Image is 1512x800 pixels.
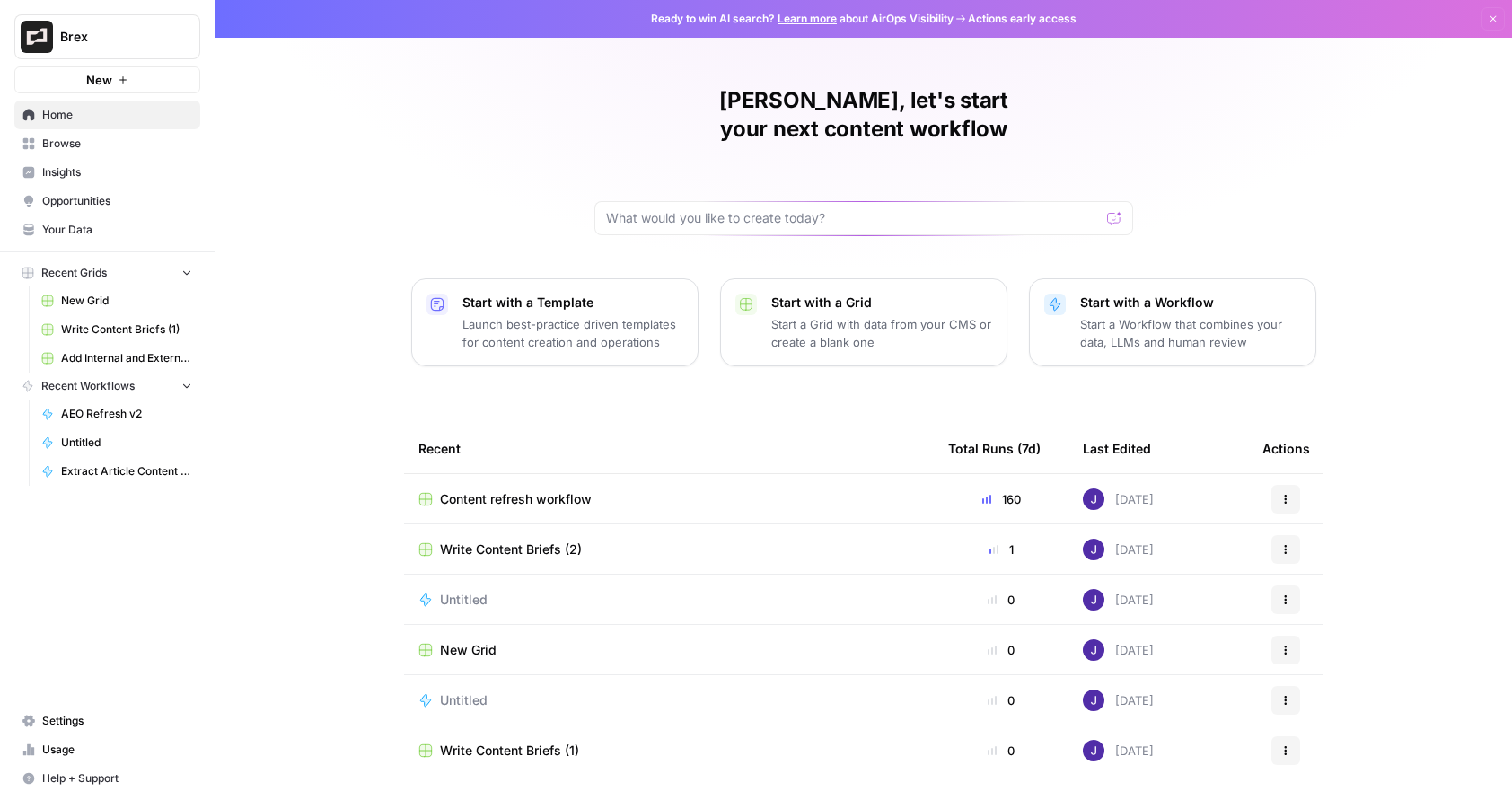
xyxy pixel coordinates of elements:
span: Add Internal and External Links [61,350,192,366]
div: 0 [948,691,1054,709]
div: Total Runs (7d) [948,424,1041,473]
button: Help + Support [14,764,200,793]
span: Content refresh workflow [440,490,592,508]
span: Your Data [42,222,192,238]
p: Start a Workflow that combines your data, LLMs and human review [1080,315,1301,351]
div: [DATE] [1083,488,1154,510]
a: Learn more [778,12,837,25]
span: Recent Grids [41,265,107,281]
span: New [86,71,112,89]
a: Your Data [14,215,200,244]
button: Workspace: Brex [14,14,200,59]
div: [DATE] [1083,740,1154,761]
a: Content refresh workflow [418,490,919,508]
span: Write Content Briefs (1) [61,321,192,338]
img: ou33p77gnp0c7pdx9aw43iihmur7 [1083,488,1104,510]
img: ou33p77gnp0c7pdx9aw43iihmur7 [1083,690,1104,711]
button: New [14,66,200,93]
a: AEO Refresh v2 [33,400,200,428]
span: Brex [60,28,169,46]
a: Add Internal and External Links [33,344,200,373]
div: Recent [418,424,919,473]
div: Last Edited [1083,424,1151,473]
div: 0 [948,641,1054,659]
span: Untitled [440,691,488,709]
img: ou33p77gnp0c7pdx9aw43iihmur7 [1083,639,1104,661]
a: Browse [14,129,200,158]
a: Write Content Briefs (1) [418,742,919,760]
div: 0 [948,591,1054,609]
a: Untitled [418,591,919,609]
span: Usage [42,742,192,758]
span: Extract Article Content v.2 [61,463,192,479]
a: Usage [14,735,200,764]
span: Insights [42,164,192,180]
p: Start with a Template [462,294,683,312]
a: New Grid [33,286,200,315]
span: New Grid [61,293,192,309]
div: [DATE] [1083,690,1154,711]
span: Settings [42,713,192,729]
span: Write Content Briefs (1) [440,742,579,760]
button: Recent Grids [14,259,200,286]
span: Untitled [440,591,488,609]
img: ou33p77gnp0c7pdx9aw43iihmur7 [1083,589,1104,611]
span: Opportunities [42,193,192,209]
span: Browse [42,136,192,152]
p: Start with a Workflow [1080,294,1301,312]
img: ou33p77gnp0c7pdx9aw43iihmur7 [1083,539,1104,560]
span: New Grid [440,641,497,659]
img: ou33p77gnp0c7pdx9aw43iihmur7 [1083,740,1104,761]
a: Untitled [418,691,919,709]
span: Help + Support [42,770,192,787]
div: 0 [948,742,1054,760]
button: Recent Workflows [14,373,200,400]
p: Start with a Grid [771,294,992,312]
p: Start a Grid with data from your CMS or create a blank one [771,315,992,351]
span: Recent Workflows [41,378,135,394]
span: Ready to win AI search? about AirOps Visibility [651,11,954,27]
button: Start with a GridStart a Grid with data from your CMS or create a blank one [720,278,1007,366]
span: Home [42,107,192,123]
a: Untitled [33,428,200,457]
a: Home [14,101,200,129]
span: Actions early access [968,11,1077,27]
p: Launch best-practice driven templates for content creation and operations [462,315,683,351]
a: Settings [14,707,200,735]
a: Extract Article Content v.2 [33,457,200,486]
a: Write Content Briefs (1) [33,315,200,344]
img: Brex Logo [21,21,53,53]
span: AEO Refresh v2 [61,406,192,422]
div: 1 [948,541,1054,558]
h1: [PERSON_NAME], let's start your next content workflow [594,86,1133,144]
a: Opportunities [14,187,200,215]
span: Untitled [61,435,192,451]
div: 160 [948,490,1054,508]
div: [DATE] [1083,539,1154,560]
span: Write Content Briefs (2) [440,541,582,558]
div: [DATE] [1083,589,1154,611]
a: Write Content Briefs (2) [418,541,919,558]
button: Start with a WorkflowStart a Workflow that combines your data, LLMs and human review [1029,278,1316,366]
a: Insights [14,158,200,187]
div: Actions [1262,424,1310,473]
input: What would you like to create today? [606,209,1100,227]
button: Start with a TemplateLaunch best-practice driven templates for content creation and operations [411,278,699,366]
a: New Grid [418,641,919,659]
div: [DATE] [1083,639,1154,661]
